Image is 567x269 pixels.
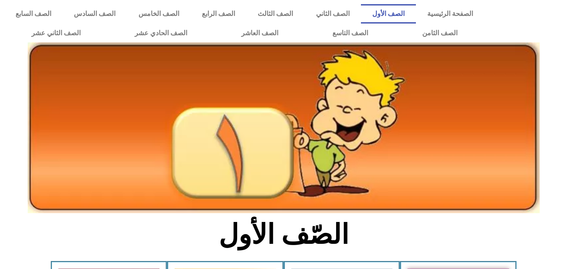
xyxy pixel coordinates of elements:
[416,4,484,24] a: الصفحة الرئيسية
[361,4,416,24] a: الصف الأول
[246,4,304,24] a: الصف الثالث
[305,24,395,43] a: الصف التاسع
[107,24,214,43] a: الصف الحادي عشر
[4,24,107,43] a: الصف الثاني عشر
[191,4,246,24] a: الصف الرابع
[395,24,484,43] a: الصف الثامن
[127,4,191,24] a: الصف الخامس
[214,24,305,43] a: الصف العاشر
[305,4,361,24] a: الصف الثاني
[145,218,422,251] h2: الصّف الأول
[63,4,127,24] a: الصف السادس
[4,4,63,24] a: الصف السابع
